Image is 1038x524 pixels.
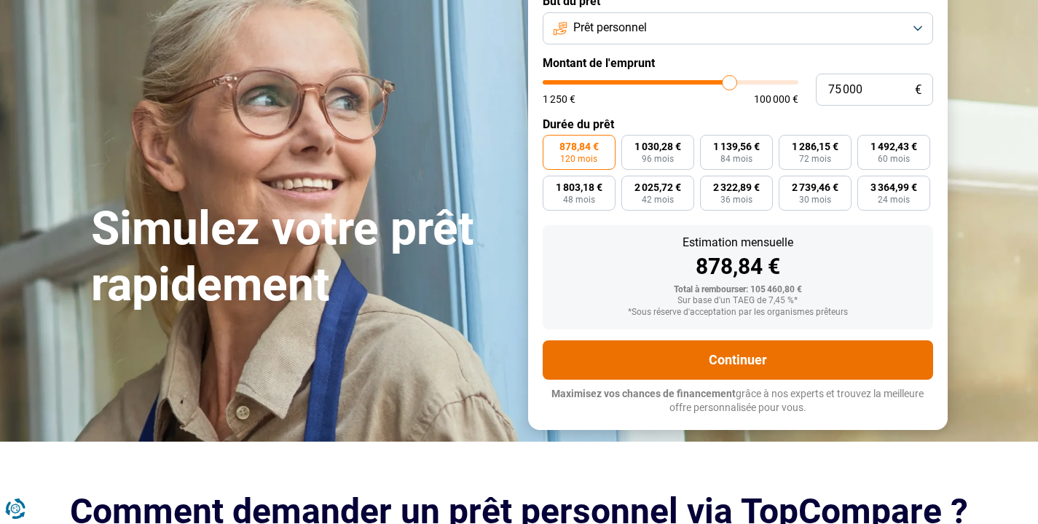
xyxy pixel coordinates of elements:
span: € [915,84,921,96]
span: 100 000 € [754,94,798,104]
p: grâce à nos experts et trouvez la meilleure offre personnalisée pour vous. [543,387,933,415]
button: Continuer [543,340,933,380]
h1: Simulez votre prêt rapidement [91,201,511,313]
span: 1 286,15 € [792,141,838,152]
span: 2 025,72 € [634,182,681,192]
span: 1 030,28 € [634,141,681,152]
span: 1 492,43 € [870,141,917,152]
span: 84 mois [720,155,752,163]
div: Sur base d'un TAEG de 7,45 %* [554,296,921,306]
div: Estimation mensuelle [554,237,921,249]
span: 30 mois [799,195,831,204]
span: 96 mois [642,155,674,163]
span: 1 139,56 € [713,141,760,152]
div: Total à rembourser: 105 460,80 € [554,285,921,295]
span: 60 mois [878,155,910,163]
span: 1 250 € [543,94,575,104]
span: Prêt personnel [573,20,647,36]
span: Maximisez vos chances de financement [551,388,736,399]
span: 48 mois [563,195,595,204]
span: 878,84 € [559,141,599,152]
label: Durée du prêt [543,117,933,131]
div: *Sous réserve d'acceptation par les organismes prêteurs [554,308,921,318]
span: 120 mois [560,155,597,163]
span: 3 364,99 € [870,182,917,192]
span: 42 mois [642,195,674,204]
div: 878,84 € [554,256,921,278]
label: Montant de l'emprunt [543,56,933,70]
span: 2 322,89 € [713,182,760,192]
span: 36 mois [720,195,752,204]
button: Prêt personnel [543,12,933,44]
span: 24 mois [878,195,910,204]
span: 1 803,18 € [556,182,602,192]
span: 72 mois [799,155,831,163]
span: 2 739,46 € [792,182,838,192]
